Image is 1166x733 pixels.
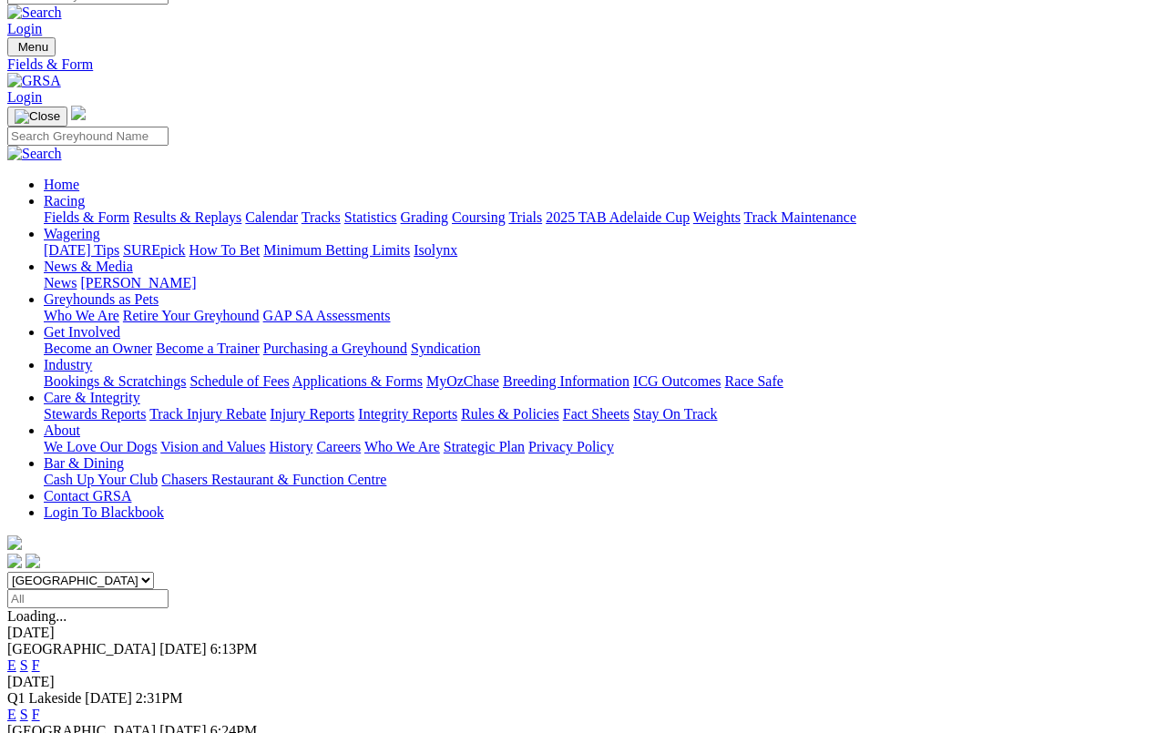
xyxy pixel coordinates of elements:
[71,106,86,120] img: logo-grsa-white.png
[44,193,85,209] a: Racing
[7,657,16,673] a: E
[44,488,131,504] a: Contact GRSA
[7,535,22,550] img: logo-grsa-white.png
[461,406,559,422] a: Rules & Policies
[7,127,169,146] input: Search
[633,373,721,389] a: ICG Outcomes
[292,373,423,389] a: Applications & Forms
[44,390,140,405] a: Care & Integrity
[20,657,28,673] a: S
[7,625,1159,641] div: [DATE]
[44,341,152,356] a: Become an Owner
[189,242,261,258] a: How To Bet
[426,373,499,389] a: MyOzChase
[444,439,525,454] a: Strategic Plan
[452,209,506,225] a: Coursing
[546,209,690,225] a: 2025 TAB Adelaide Cup
[344,209,397,225] a: Statistics
[18,40,48,54] span: Menu
[744,209,856,225] a: Track Maintenance
[160,439,265,454] a: Vision and Values
[44,406,146,422] a: Stewards Reports
[7,589,169,608] input: Select date
[7,641,156,657] span: [GEOGRAPHIC_DATA]
[44,373,186,389] a: Bookings & Scratchings
[563,406,629,422] a: Fact Sheets
[302,209,341,225] a: Tracks
[44,275,77,290] a: News
[26,554,40,568] img: twitter.svg
[44,275,1159,291] div: News & Media
[44,455,124,471] a: Bar & Dining
[149,406,266,422] a: Track Injury Rebate
[358,406,457,422] a: Integrity Reports
[269,439,312,454] a: History
[693,209,741,225] a: Weights
[161,472,386,487] a: Chasers Restaurant & Function Centre
[44,259,133,274] a: News & Media
[44,422,80,438] a: About
[508,209,542,225] a: Trials
[44,373,1159,390] div: Industry
[528,439,614,454] a: Privacy Policy
[263,341,407,356] a: Purchasing a Greyhound
[364,439,440,454] a: Who We Are
[7,37,56,56] button: Toggle navigation
[44,226,100,241] a: Wagering
[123,242,185,258] a: SUREpick
[44,406,1159,422] div: Care & Integrity
[44,242,1159,259] div: Wagering
[44,357,92,372] a: Industry
[136,690,183,706] span: 2:31PM
[411,341,480,356] a: Syndication
[401,209,448,225] a: Grading
[263,242,410,258] a: Minimum Betting Limits
[44,472,1159,488] div: Bar & Dining
[44,439,157,454] a: We Love Our Dogs
[159,641,207,657] span: [DATE]
[316,439,361,454] a: Careers
[44,439,1159,455] div: About
[7,21,42,36] a: Login
[270,406,354,422] a: Injury Reports
[503,373,629,389] a: Breeding Information
[245,209,298,225] a: Calendar
[15,109,60,124] img: Close
[414,242,457,258] a: Isolynx
[44,209,129,225] a: Fields & Form
[7,56,1159,73] a: Fields & Form
[156,341,260,356] a: Become a Trainer
[44,177,79,192] a: Home
[7,690,81,706] span: Q1 Lakeside
[7,608,66,624] span: Loading...
[7,146,62,162] img: Search
[210,641,258,657] span: 6:13PM
[7,5,62,21] img: Search
[7,73,61,89] img: GRSA
[7,107,67,127] button: Toggle navigation
[724,373,782,389] a: Race Safe
[80,275,196,290] a: [PERSON_NAME]
[85,690,132,706] span: [DATE]
[263,308,391,323] a: GAP SA Assessments
[32,657,40,673] a: F
[7,554,22,568] img: facebook.svg
[44,308,119,323] a: Who We Are
[44,291,159,307] a: Greyhounds as Pets
[633,406,717,422] a: Stay On Track
[32,707,40,722] a: F
[7,674,1159,690] div: [DATE]
[44,504,164,520] a: Login To Blackbook
[44,324,120,340] a: Get Involved
[44,341,1159,357] div: Get Involved
[44,472,158,487] a: Cash Up Your Club
[44,242,119,258] a: [DATE] Tips
[44,209,1159,226] div: Racing
[189,373,289,389] a: Schedule of Fees
[133,209,241,225] a: Results & Replays
[20,707,28,722] a: S
[7,707,16,722] a: E
[123,308,260,323] a: Retire Your Greyhound
[44,308,1159,324] div: Greyhounds as Pets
